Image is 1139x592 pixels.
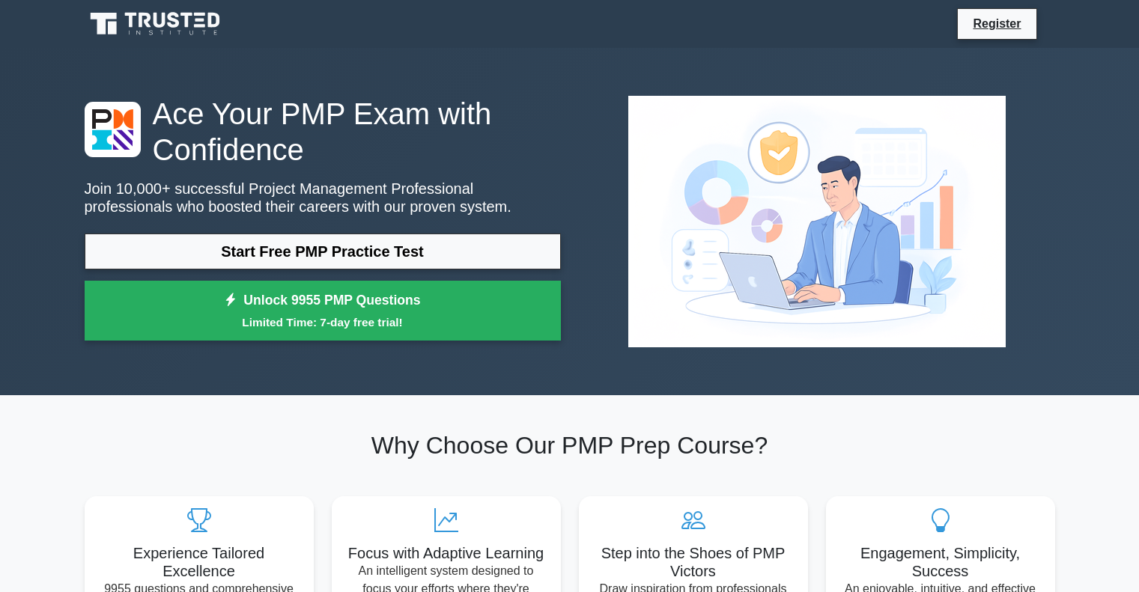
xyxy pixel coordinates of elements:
[97,544,302,580] h5: Experience Tailored Excellence
[85,96,561,168] h1: Ace Your PMP Exam with Confidence
[85,234,561,269] a: Start Free PMP Practice Test
[344,544,549,562] h5: Focus with Adaptive Learning
[964,14,1030,33] a: Register
[616,84,1018,359] img: Project Management Professional Preview
[591,544,796,580] h5: Step into the Shoes of PMP Victors
[85,431,1055,460] h2: Why Choose Our PMP Prep Course?
[838,544,1043,580] h5: Engagement, Simplicity, Success
[103,314,542,331] small: Limited Time: 7-day free trial!
[85,281,561,341] a: Unlock 9955 PMP QuestionsLimited Time: 7-day free trial!
[85,180,561,216] p: Join 10,000+ successful Project Management Professional professionals who boosted their careers w...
